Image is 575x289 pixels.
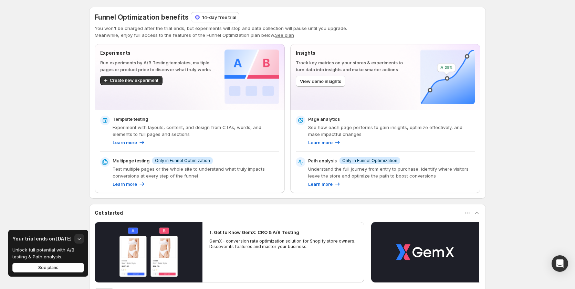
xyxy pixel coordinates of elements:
[209,229,299,236] h2: 1. Get to Know GemX: CRO & A/B Testing
[224,50,279,104] img: Experiments
[308,165,475,179] p: Understand the full journey from entry to purchase, identify where visitors leave the store and o...
[95,13,188,21] span: Funnel Optimization benefits
[113,139,137,146] p: Learn more
[100,76,163,85] button: Create new experiment
[95,32,480,39] p: Meanwhile, enjoy full access to the features of the Funnel Optimization plan below.
[296,76,345,87] button: View demo insights
[202,14,236,21] p: 14-day free trial
[95,222,202,282] button: Play video
[194,14,201,21] img: 14-day free trial
[12,246,79,260] p: Unlock full potential with A/B testing & Path analysis.
[420,50,475,104] img: Insights
[113,165,279,179] p: Test multiple pages or the whole site to understand what truly impacts conversions at every step ...
[113,124,279,138] p: Experiment with layouts, content, and design from CTAs, words, and elements to full pages and sec...
[100,50,213,56] p: Experiments
[296,59,409,73] p: Track key metrics on your stores & experiments to turn data into insights and make smarter actions
[308,124,475,138] p: See how each page performs to gain insights, optimize effectively, and make impactful changes
[110,78,158,83] span: Create new experiment
[155,158,210,163] span: Only in Funnel Optimization
[342,158,397,163] span: Only in Funnel Optimization
[38,265,59,270] span: See plans
[12,263,84,272] button: See plans
[95,25,480,32] p: You won't be charged after the trial ends, but experiments will stop and data collection will pau...
[371,222,479,282] button: Play video
[308,139,341,146] a: Learn more
[308,181,341,188] a: Learn more
[113,116,148,122] p: Template testing
[308,116,340,122] p: Page analytics
[209,238,357,249] p: GemX - conversion rate optimization solution for Shopify store owners. Discover its features and ...
[113,157,149,164] p: Multipage testing
[296,50,409,56] p: Insights
[308,157,337,164] p: Path analysis
[113,181,137,188] p: Learn more
[113,139,145,146] a: Learn more
[113,181,145,188] a: Learn more
[100,59,213,73] p: Run experiments by A/B Testing templates, multiple pages or product price to discover what truly ...
[552,255,568,272] div: Open Intercom Messenger
[12,235,72,242] h3: Your trial ends on [DATE]
[95,210,123,216] h3: Get started
[308,181,333,188] p: Learn more
[275,32,294,38] button: See plan
[308,139,333,146] p: Learn more
[300,78,341,85] span: View demo insights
